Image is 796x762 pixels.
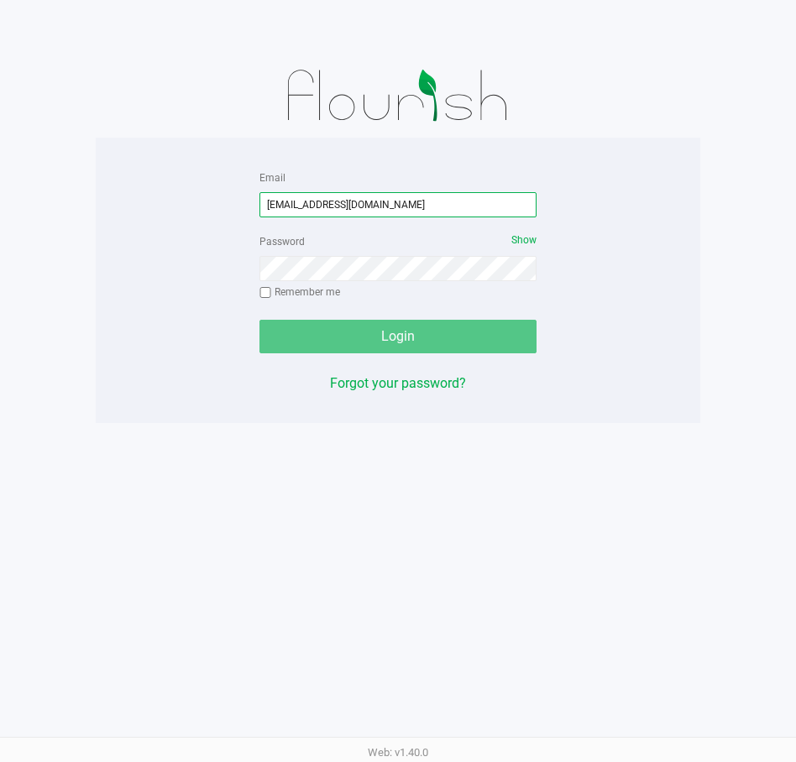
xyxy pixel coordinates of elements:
[259,234,305,249] label: Password
[259,284,340,300] label: Remember me
[259,287,271,299] input: Remember me
[511,234,537,246] span: Show
[330,373,466,394] button: Forgot your password?
[259,170,285,185] label: Email
[368,746,428,759] span: Web: v1.40.0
